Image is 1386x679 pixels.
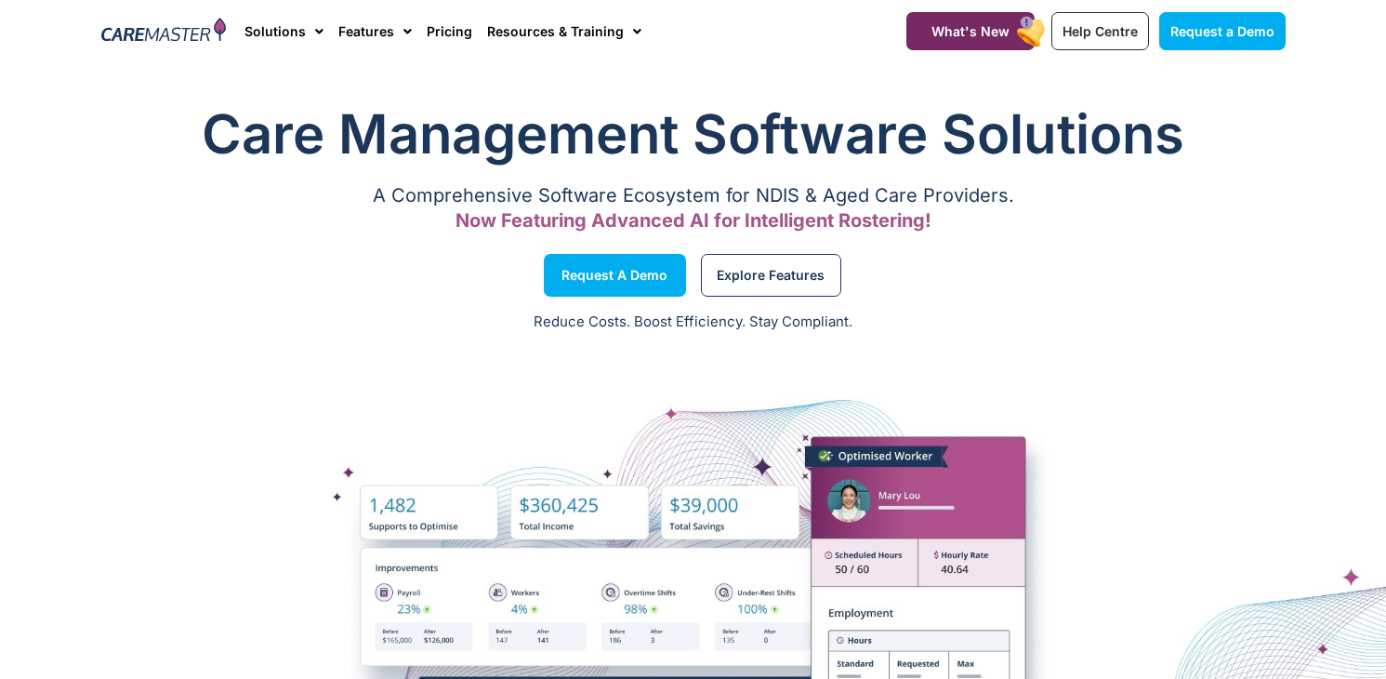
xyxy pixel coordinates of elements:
[101,190,1286,202] p: A Comprehensive Software Ecosystem for NDIS & Aged Care Providers.
[544,254,686,297] a: Request a Demo
[1063,23,1138,39] span: Help Centre
[701,254,841,297] a: Explore Features
[931,23,1010,39] span: What's New
[561,271,667,280] span: Request a Demo
[11,312,1375,333] p: Reduce Costs. Boost Efficiency. Stay Compliant.
[1170,23,1274,39] span: Request a Demo
[1159,12,1286,50] a: Request a Demo
[455,209,931,232] span: Now Featuring Advanced AI for Intelligent Rostering!
[101,97,1286,171] h1: Care Management Software Solutions
[717,271,825,280] span: Explore Features
[101,18,227,46] img: CareMaster Logo
[1051,12,1149,50] a: Help Centre
[906,12,1035,50] a: What's New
